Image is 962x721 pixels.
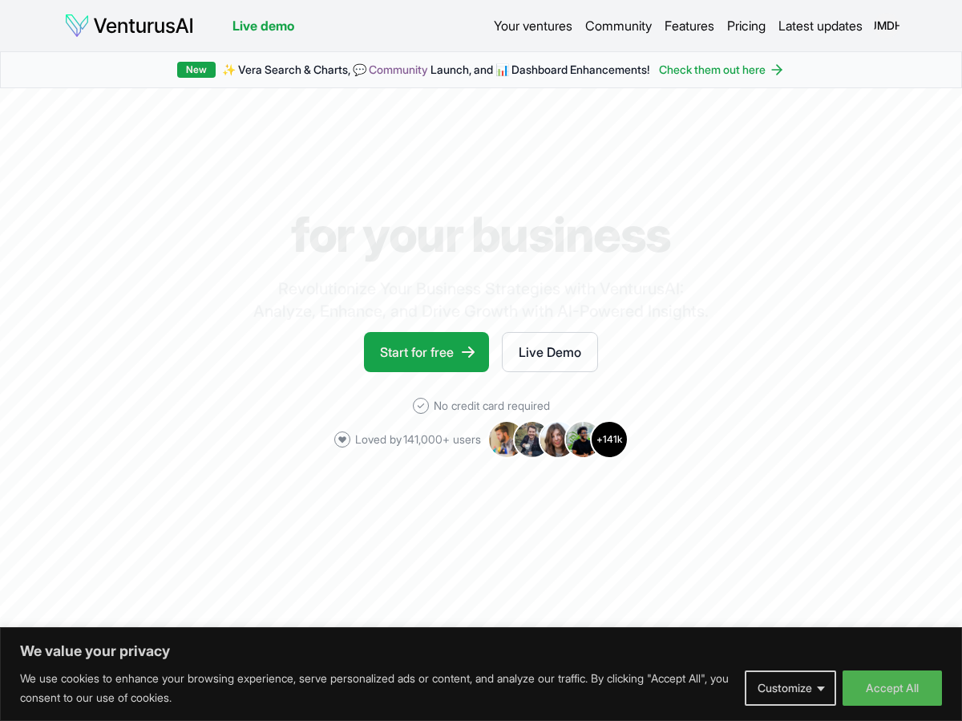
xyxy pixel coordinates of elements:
[64,13,194,38] img: logo
[369,63,428,76] a: Community
[20,669,733,707] p: We use cookies to enhance your browsing experience, serve personalized ads or content, and analyz...
[494,16,572,35] a: Your ventures
[875,14,898,37] button: JMDH
[585,16,652,35] a: Community
[659,62,785,78] a: Check them out here
[513,420,552,459] img: Avatar 2
[177,62,216,78] div: New
[727,16,766,35] a: Pricing
[232,16,294,35] a: Live demo
[364,332,489,372] a: Start for free
[20,642,942,661] p: We value your privacy
[843,670,942,706] button: Accept All
[745,670,836,706] button: Customize
[222,62,649,78] span: ✨ Vera Search & Charts, 💬 Launch, and 📊 Dashboard Enhancements!
[487,420,526,459] img: Avatar 1
[564,420,603,459] img: Avatar 4
[502,332,598,372] a: Live Demo
[778,16,863,35] a: Latest updates
[874,13,899,38] span: JMDH
[539,420,577,459] img: Avatar 3
[665,16,714,35] a: Features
